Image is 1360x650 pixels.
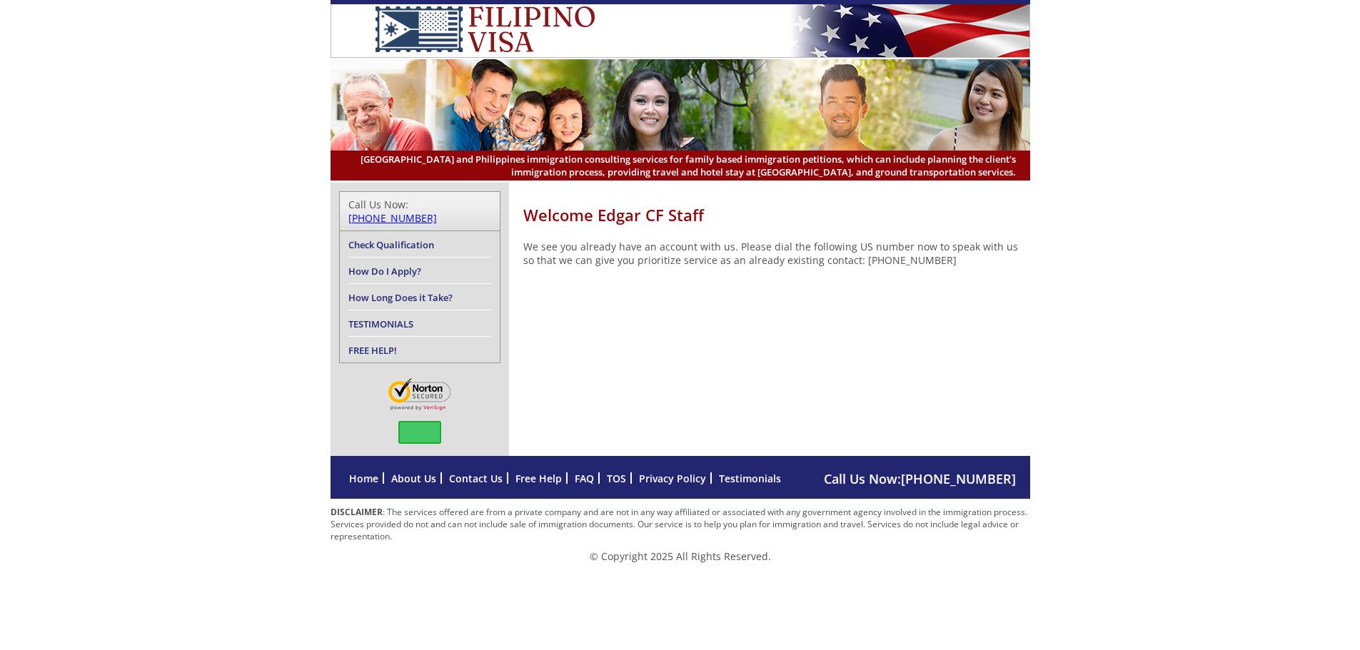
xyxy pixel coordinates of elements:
[523,204,1030,225] h1: Welcome Edgar CF Staff
[523,240,1030,267] p: We see you already have an account with us. Please dial the following US number now to speak with...
[331,549,1030,563] p: © Copyright 2025 All Rights Reserved.
[901,470,1016,487] a: [PHONE_NUMBER]
[348,318,413,330] a: TESTIMONIALS
[515,472,562,485] a: Free Help
[349,472,378,485] a: Home
[607,472,626,485] a: TOS
[449,472,503,485] a: Contact Us
[331,506,383,518] strong: DISCLAIMER
[575,472,594,485] a: FAQ
[345,153,1016,178] span: [GEOGRAPHIC_DATA] and Philippines immigration consulting services for family based immigration pe...
[348,198,491,225] div: Call Us Now:
[719,472,781,485] a: Testimonials
[348,291,453,304] a: How Long Does it Take?
[331,506,1030,542] p: : The services offered are from a private company and are not in any way affiliated or associated...
[639,472,706,485] a: Privacy Policy
[348,344,397,357] a: FREE HELP!
[824,470,1016,487] span: Call Us Now:
[348,211,437,225] a: [PHONE_NUMBER]
[391,472,436,485] a: About Us
[348,238,434,251] a: Check Qualification
[348,265,421,278] a: How Do I Apply?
